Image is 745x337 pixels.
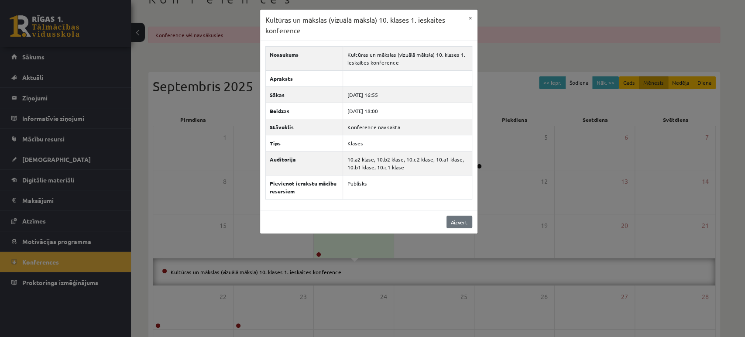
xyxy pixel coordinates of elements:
[266,103,343,119] th: Beidzas
[343,47,472,71] td: Kultūras un mākslas (vizuālā māksla) 10. klases 1. ieskaites konference
[265,15,463,35] h3: Kultūras un mākslas (vizuālā māksla) 10. klases 1. ieskaites konference
[446,216,472,228] a: Aizvērt
[343,151,472,175] td: 10.a2 klase, 10.b2 klase, 10.c2 klase, 10.a1 klase, 10.b1 klase, 10.c1 klase
[266,135,343,151] th: Tips
[266,71,343,87] th: Apraksts
[266,47,343,71] th: Nosaukums
[343,135,472,151] td: Klases
[343,119,472,135] td: Konference nav sākta
[343,103,472,119] td: [DATE] 18:00
[266,151,343,175] th: Auditorija
[266,87,343,103] th: Sākas
[266,119,343,135] th: Stāvoklis
[343,175,472,199] td: Publisks
[463,10,477,26] button: ×
[343,87,472,103] td: [DATE] 16:55
[266,175,343,199] th: Pievienot ierakstu mācību resursiem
